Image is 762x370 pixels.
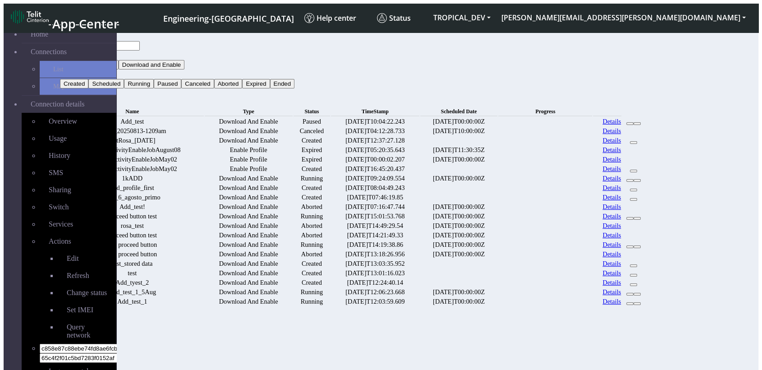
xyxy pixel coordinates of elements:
[40,78,116,95] a: Map
[294,155,330,164] td: Expired
[49,117,77,125] span: Overview
[22,96,116,113] a: Connection details
[331,212,419,221] td: [DATE]T15:01:53.768
[331,174,419,183] td: [DATE]T09:24:09.554
[61,127,204,135] td: TEST_20250813-1209am
[61,231,204,240] td: proceed button test
[331,127,419,135] td: [DATE]T04:12:28.733
[294,278,330,287] td: Created
[22,43,116,60] a: Connections
[67,272,89,279] span: Refresh
[294,193,330,202] td: Created
[420,240,498,249] td: [DATE]T00:00:00Z
[58,267,116,284] a: Refresh
[602,118,621,125] a: Details
[602,260,621,268] a: Details
[61,184,204,192] td: add_profile_first
[420,222,498,230] td: [DATE]T00:00:00Z
[294,222,330,230] td: Aborted
[205,288,293,296] td: Download And Enable
[294,288,330,296] td: Running
[52,15,119,32] span: App Center
[205,212,293,221] td: Download And Enable
[61,146,204,154] td: TestConnectivityEnableJobAugust08
[362,108,389,115] span: TimeStamp
[61,222,204,230] td: rosa_test
[205,136,293,145] td: Download And Enable
[331,146,419,154] td: [DATE]T05:20:35.643
[294,184,330,192] td: Created
[40,130,116,147] a: Usage
[67,289,107,296] span: Change status
[58,284,116,301] a: Change status
[420,250,498,259] td: [DATE]T00:00:00Z
[331,297,419,306] td: [DATE]T12:03:59.609
[214,79,243,88] button: Aborted
[11,9,49,24] img: logo-telit-cinterion-gw-new.png
[242,79,270,88] button: Expired
[61,136,204,145] td: testRosa_[DATE]
[420,288,498,296] td: [DATE]T00:00:00Z
[331,288,419,296] td: [DATE]T12:06:23.668
[60,98,646,106] div: Bulk Operations
[61,288,204,296] td: Add_test_1_5Aug
[304,108,319,115] span: Status
[294,250,330,259] td: Aborted
[61,297,204,306] td: Add_test_1
[377,13,411,23] span: Status
[205,146,293,154] td: Enable Profile
[61,165,204,173] td: TestConnectivityEnableJobMay02
[331,203,419,211] td: [DATE]T07:16:47.744
[428,9,496,26] button: TROPICAL_DEV
[49,220,73,228] span: Services
[602,175,621,182] a: Details
[67,323,90,339] span: Query network
[205,127,293,135] td: Download And Enable
[58,250,116,267] a: Edit
[602,203,621,211] a: Details
[40,61,116,78] a: List
[49,186,71,194] span: Sharing
[441,108,477,115] span: Scheduled Date
[181,79,214,88] button: Canceled
[61,117,204,126] td: Add_test
[535,108,555,115] span: Progress
[205,269,293,277] td: Download And Enable
[331,184,419,192] td: [DATE]T08:04:49.243
[40,233,116,250] a: Actions
[377,13,387,23] img: status.svg
[58,301,116,319] a: Set IMEI
[205,174,293,183] td: Download And Enable
[49,152,70,159] span: History
[602,213,621,220] a: Details
[88,79,124,88] button: Scheduled
[331,117,419,126] td: [DATE]T10:04:22.243
[602,146,621,154] a: Details
[420,127,498,135] td: [DATE]T10:00:00Z
[205,222,293,230] td: Download And Enable
[294,240,330,249] td: Running
[40,199,116,216] a: Switch
[420,297,498,306] td: [DATE]T00:00:00Z
[61,240,204,249] td: test proceed button
[154,79,181,88] button: Paused
[602,222,621,230] a: Details
[270,79,295,88] button: Ended
[602,250,621,258] a: Details
[40,181,116,199] a: Sharing
[205,165,293,173] td: Enable Profile
[331,231,419,240] td: [DATE]T14:21:49.33
[602,184,621,192] a: Details
[31,48,67,56] span: Connections
[205,231,293,240] td: Download And Enable
[294,203,330,211] td: Aborted
[40,216,116,233] a: Services
[53,83,65,90] span: Map
[61,193,204,202] td: rosa_6_agosto_primo
[602,279,621,287] a: Details
[420,146,498,154] td: [DATE]T11:30:35Z
[420,231,498,240] td: [DATE]T00:00:00Z
[205,278,293,287] td: Download And Enable
[373,9,428,27] a: Status
[53,65,63,73] span: List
